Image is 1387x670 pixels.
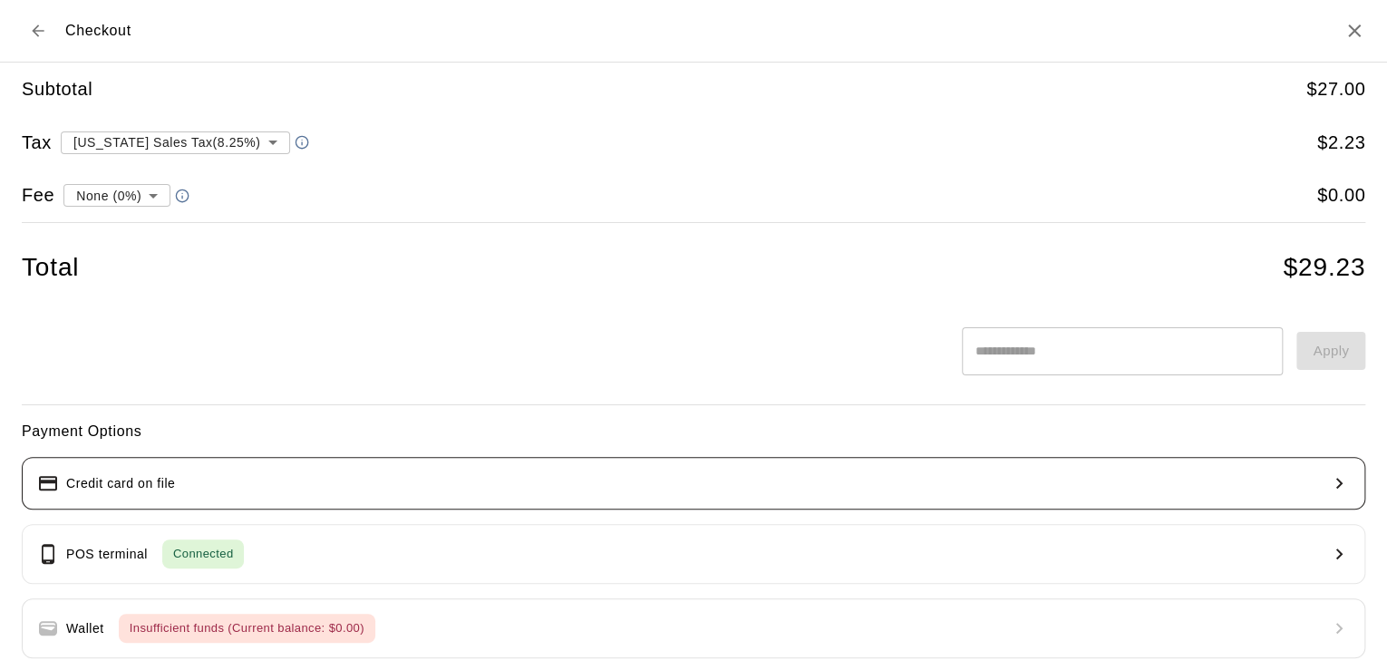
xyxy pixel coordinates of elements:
button: Credit card on file [22,457,1365,510]
button: Back to cart [22,15,54,47]
h5: Subtotal [22,77,92,102]
h5: Tax [22,131,52,155]
h5: $ 27.00 [1306,77,1365,102]
button: POS terminalConnected [22,524,1365,584]
h5: $ 2.23 [1317,131,1365,155]
p: Credit card on file [66,474,175,493]
div: Checkout [22,15,131,47]
div: None (0%) [63,179,170,212]
h6: Payment Options [22,420,1365,443]
button: Close [1343,20,1365,42]
h5: $ 0.00 [1317,183,1365,208]
h5: Fee [22,183,54,208]
p: POS terminal [66,545,148,564]
h4: $ 29.23 [1283,252,1365,284]
div: [US_STATE] Sales Tax ( 8.25 %) [61,125,290,159]
h4: Total [22,252,79,284]
span: Connected [162,544,244,565]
